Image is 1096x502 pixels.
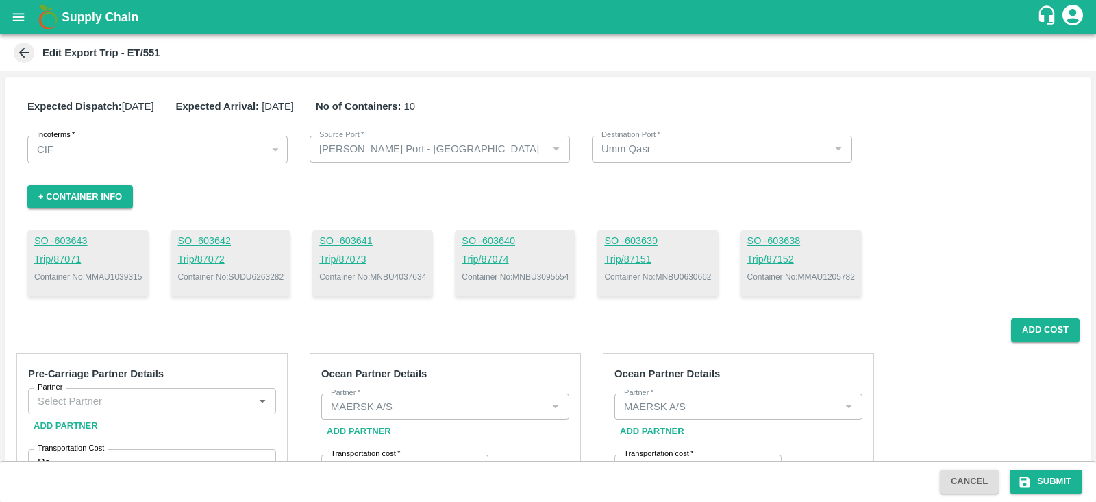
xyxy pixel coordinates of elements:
strong: Ocean Partner Details [321,368,427,379]
a: SO -603642 [177,234,284,249]
p: Rs [331,460,343,475]
button: + Container Info [27,185,133,209]
b: Supply Chain [62,10,138,24]
p: Rs. [38,455,53,470]
div: customer-support [1036,5,1060,29]
label: Transportation cost [624,449,693,459]
label: Partner [624,387,653,398]
input: Select Destination port [596,140,825,158]
label: Partner [38,382,63,393]
label: Transportation Cost [38,443,104,454]
a: SO -603641 [319,234,426,249]
b: No of Containers: [316,101,401,112]
p: Container No: MNBU4037634 [319,271,426,283]
a: Trip/87152 [747,252,855,267]
button: Add Partner [614,420,690,444]
button: Add Partner [321,420,397,444]
a: SO -603638 [747,234,855,249]
p: Container No: MNBU3095554 [462,271,569,283]
a: SO -603643 [34,234,142,249]
strong: Ocean Partner Details [614,368,720,379]
input: Select Partner [325,398,543,416]
input: Select Partner [619,398,836,416]
p: Container No: MMAU1205782 [747,271,855,283]
p: Container No: MNBU0630662 [604,271,711,283]
label: Incoterms [37,130,75,141]
a: Trip/87072 [177,252,284,267]
button: Add Partner [28,414,103,438]
a: Trip/87074 [462,252,569,267]
label: Destination Port [601,130,660,141]
button: Cancel [940,470,999,494]
p: CIF [37,142,53,157]
button: Open [253,392,271,410]
button: Add Cost [1011,318,1080,342]
input: Select Partner [32,392,249,410]
p: Rs [624,460,636,475]
a: SO -603640 [462,234,569,249]
b: Expected Dispatch: [27,101,122,112]
button: Submit [1010,470,1082,494]
b: Edit Export Trip - ET/551 [42,47,160,58]
p: 10 [316,99,415,114]
label: Source Port [319,130,364,141]
a: Trip/87071 [34,252,142,267]
label: Transportation cost [331,449,400,459]
p: [DATE] [176,99,294,114]
a: SO -603639 [604,234,711,249]
label: Partner [331,387,360,398]
div: account of current user [1060,3,1085,32]
a: Supply Chain [62,8,1036,27]
b: Expected Arrival: [176,101,260,112]
img: logo [34,3,62,31]
a: Trip/87073 [319,252,426,267]
button: open drawer [3,1,34,33]
p: Container No: MMAU1039315 [34,271,142,283]
input: Select Source port [314,140,543,158]
strong: Pre-Carriage Partner Details [28,368,164,379]
a: Trip/87151 [604,252,711,267]
p: Container No: SUDU6263282 [177,271,284,283]
p: [DATE] [27,99,154,114]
